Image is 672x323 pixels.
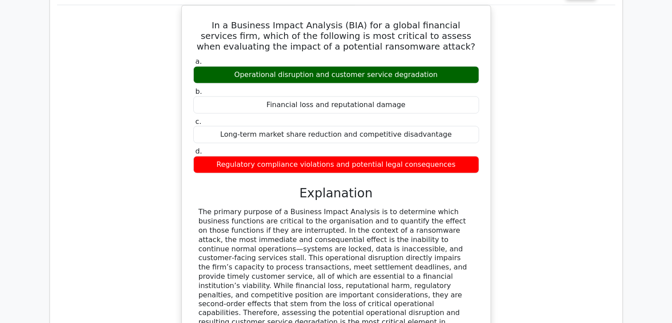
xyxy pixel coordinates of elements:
div: Long-term market share reduction and competitive disadvantage [193,126,479,143]
div: Financial loss and reputational damage [193,96,479,114]
h5: In a Business Impact Analysis (BIA) for a global financial services firm, which of the following ... [192,20,480,52]
span: d. [196,147,202,155]
span: c. [196,117,202,126]
span: b. [196,87,202,96]
div: Operational disruption and customer service degradation [193,66,479,84]
div: Regulatory compliance violations and potential legal consequences [193,156,479,173]
span: a. [196,57,202,65]
h3: Explanation [199,186,474,201]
